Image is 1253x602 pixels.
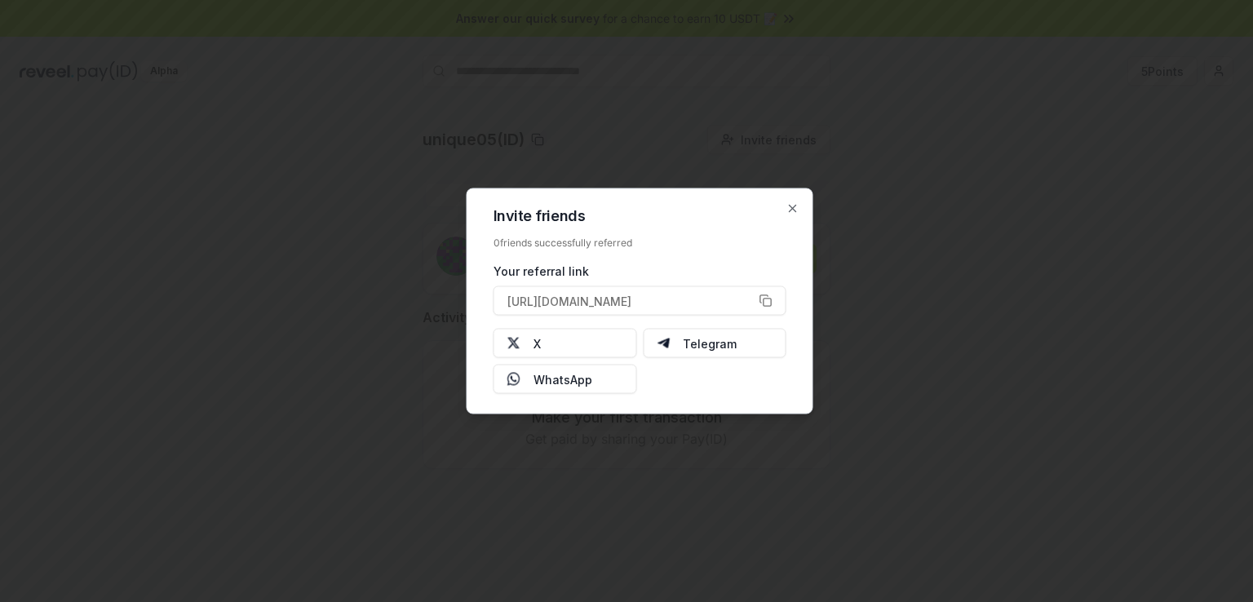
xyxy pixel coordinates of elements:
[494,365,637,394] button: WhatsApp
[507,373,520,386] img: Whatsapp
[643,329,786,358] button: Telegram
[494,286,786,316] button: [URL][DOMAIN_NAME]
[507,337,520,350] img: X
[507,292,631,309] span: [URL][DOMAIN_NAME]
[494,237,786,250] div: 0 friends successfully referred
[494,263,786,280] div: Your referral link
[657,337,670,350] img: Telegram
[494,209,786,224] h2: Invite friends
[494,329,637,358] button: X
